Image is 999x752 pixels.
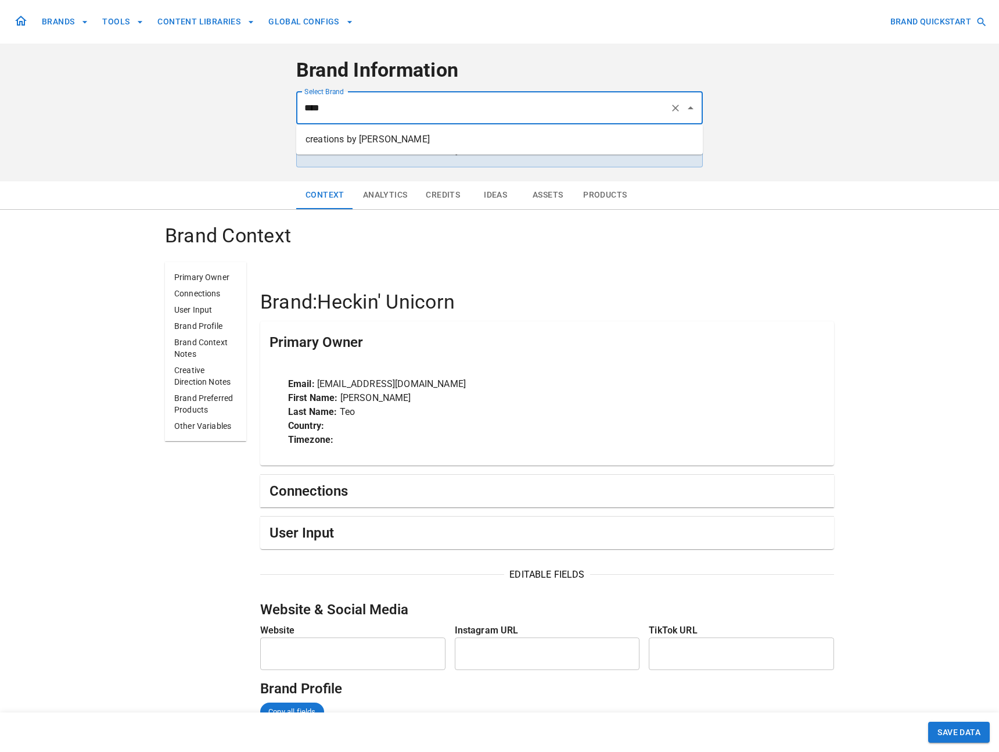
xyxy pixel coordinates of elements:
h4: Brand: Heckin' Unicorn [260,290,834,314]
h5: Connections [269,482,348,500]
h4: Brand Information [296,58,703,83]
p: Brand Context Notes [174,336,237,360]
h5: Primary Owner [269,333,363,352]
p: Instagram URL [455,624,640,638]
p: Brand Preferred Products [174,392,237,416]
label: Select Brand [304,87,344,96]
p: Brand Profile [174,320,237,332]
button: BRAND QUICKSTART [886,11,990,33]
button: Close [682,100,699,116]
div: Connections [260,475,834,507]
div: Copy all fields [260,703,324,721]
button: Context [296,181,354,209]
p: [EMAIL_ADDRESS][DOMAIN_NAME] [288,377,806,391]
strong: Brand ID: [306,145,346,156]
h5: Website & Social Media [260,600,834,619]
span: EDITABLE FIELDS [504,568,590,582]
button: Analytics [354,181,417,209]
button: Assets [522,181,574,209]
button: Ideas [469,181,522,209]
span: Copy all fields [261,706,322,718]
button: CONTENT LIBRARIES [153,11,259,33]
strong: Country: [288,420,324,431]
div: Primary Owner [260,321,834,363]
strong: Email: [288,378,315,389]
button: Credits [416,181,469,209]
p: User Input [174,304,237,316]
button: BRANDS [37,11,93,33]
p: Other Variables [174,420,237,432]
p: [PERSON_NAME] [288,391,806,405]
strong: Last Name: [288,406,337,417]
p: TikTok URL [649,624,834,638]
li: creations by [PERSON_NAME] [296,129,703,150]
button: Clear [667,100,684,116]
button: Products [574,181,636,209]
p: Connections [174,288,237,299]
strong: First Name: [288,392,338,403]
h4: Brand Context [165,224,834,248]
p: Creative Direction Notes [174,364,237,388]
p: Website [260,624,445,638]
strong: Timezone: [288,434,333,445]
h5: User Input [269,524,334,542]
button: TOOLS [98,11,148,33]
h5: Brand Profile [260,679,834,698]
button: GLOBAL CONFIGS [264,11,358,33]
p: Primary Owner [174,271,237,283]
div: User Input [260,517,834,549]
button: SAVE DATA [928,722,990,743]
p: Teo [288,405,806,419]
